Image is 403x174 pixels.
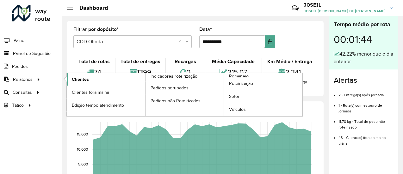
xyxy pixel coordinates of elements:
a: Roteirização [224,77,302,90]
li: 43 - Cliente(s) fora da malha viária [338,130,393,146]
span: Veículos [229,106,246,113]
div: 00:01:44 [334,29,393,50]
span: Roteirização [229,80,253,87]
span: Relatórios [13,76,33,83]
span: Clientes fora malha [72,89,109,96]
span: Romaneio [229,73,249,80]
span: Pedidos [12,63,28,70]
div: 2,341 [264,65,316,79]
span: JOSEIL [PERSON_NAME] DE [PERSON_NAME] [304,8,386,14]
div: Recargas [168,58,203,65]
div: Km Médio / Entrega [264,58,316,65]
div: 0 [168,65,203,79]
li: 1 - Rota(s) com estouro de jornada [338,98,393,114]
a: Romaneio [146,73,303,116]
label: Filtrar por depósito [73,26,119,33]
text: 15,000 [77,132,88,136]
span: Tático [12,102,24,109]
div: 74 [75,65,113,79]
button: Choose Date [265,35,275,48]
a: Edição tempo atendimento [67,99,145,111]
h3: JOSEIL [304,2,386,8]
div: 1399 [117,65,164,79]
h2: Dashboard [73,4,108,11]
a: Pedidos não Roteirizados [146,94,224,107]
span: Painel de Sugestão [13,50,51,57]
span: Setor [229,93,239,100]
div: 42,22% menor que o dia anterior [334,50,393,65]
a: Clientes fora malha [67,86,145,99]
div: Total de rotas [75,58,113,65]
span: Clear all [178,38,184,45]
span: Clientes [72,76,89,83]
li: 2 - Entrega(s) após jornada [338,87,393,98]
div: Média Capacidade [207,58,260,65]
a: Contato Rápido [288,1,302,15]
span: Pedidos agrupados [151,85,189,91]
div: Total de entregas [117,58,164,65]
span: Pedidos não Roteirizados [151,98,201,104]
a: Veículos [224,103,302,116]
span: Painel [14,37,25,44]
span: Edição tempo atendimento [72,102,124,109]
label: Data [199,26,212,33]
text: 10,000 [77,147,88,151]
span: Consultas [13,89,32,96]
a: Clientes [67,73,145,86]
a: Pedidos agrupados [146,81,224,94]
div: 215,07 [207,65,260,79]
a: Indicadores roteirização [67,73,224,116]
div: Tempo médio por rota [334,20,393,29]
h4: Alertas [334,76,393,85]
span: Indicadores roteirização [151,73,197,80]
li: 11,70 kg - Total de peso não roteirizado [338,114,393,130]
text: 5,000 [78,162,88,166]
a: Setor [224,90,302,103]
